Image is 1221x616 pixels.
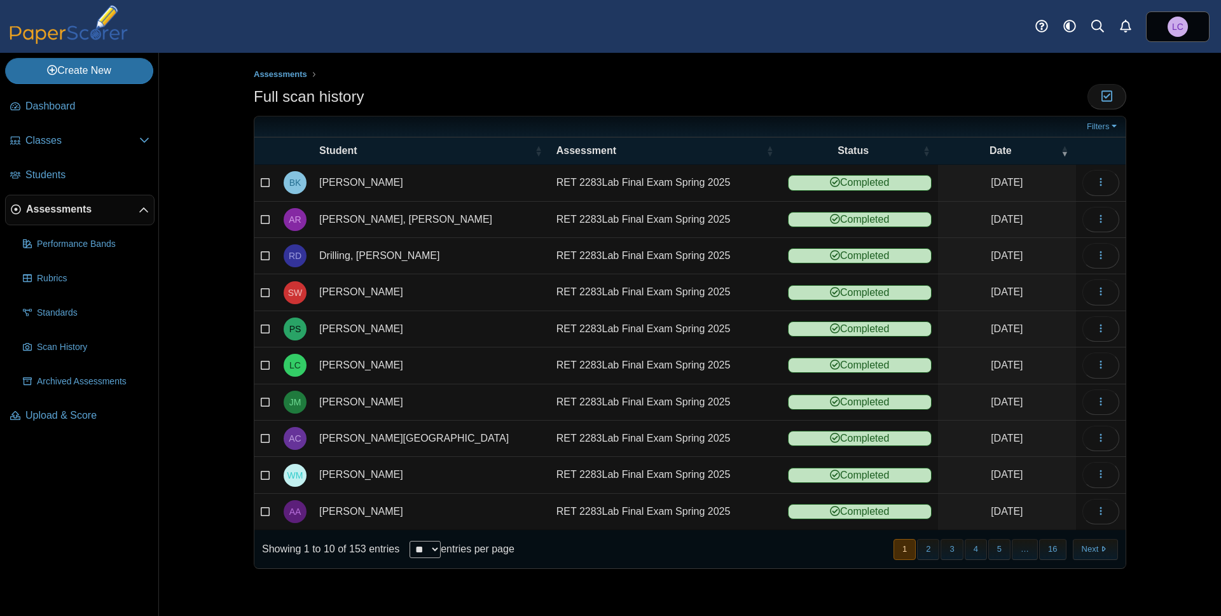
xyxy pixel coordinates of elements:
span: Performance Bands [37,238,149,251]
td: [PERSON_NAME], [PERSON_NAME] [313,202,550,238]
span: Status : Activate to sort [923,137,930,164]
span: Upload & Score [25,409,149,423]
span: Standards [37,307,149,319]
a: RET 2283Lab Final Exam Spring 2025 [550,311,782,347]
span: Completed [788,395,932,410]
button: 16 [1039,539,1066,560]
span: Shaundrea Williams [288,288,303,297]
span: Completed [788,248,932,263]
span: Assessments [254,69,307,79]
time: May 1, 2025 at 9:25 AM [991,286,1023,297]
a: RET 2283Lab Final Exam Spring 2025 [550,421,782,456]
span: Students [25,168,149,182]
td: [PERSON_NAME][GEOGRAPHIC_DATA] [313,421,550,457]
span: Status [838,145,869,156]
span: Date [990,145,1012,156]
img: PaperScorer [5,5,132,44]
time: May 1, 2025 at 9:10 AM [991,469,1023,480]
a: Students [5,160,155,191]
a: Archived Assessments [18,367,155,397]
span: Wilson Miller [287,471,303,480]
span: Student [319,145,357,156]
td: [PERSON_NAME] [313,311,550,347]
div: Showing 1 to 10 of 153 entries [254,530,399,568]
td: Drilling, [PERSON_NAME] [313,238,550,274]
span: Student : Activate to sort [535,137,542,164]
a: Dashboard [5,92,155,122]
a: RET 2283Lab Final Exam Spring 2025 [550,274,782,310]
button: 5 [988,539,1011,560]
nav: pagination [892,539,1118,560]
span: Completed [788,321,932,337]
label: entries per page [441,543,514,554]
span: Leah Carlson [1168,17,1188,37]
span: Rubrics [37,272,149,285]
a: Classes [5,126,155,157]
a: PaperScorer [5,35,132,46]
time: May 1, 2025 at 9:23 AM [991,323,1023,334]
a: RET 2283Lab Final Exam Spring 2025 [550,457,782,493]
span: Jessie Maier [289,398,301,407]
time: May 1, 2025 at 12:19 PM [991,177,1023,188]
a: Standards [18,298,155,328]
span: Classes [25,134,139,148]
span: Assessments [26,202,139,216]
a: Rubrics [18,263,155,294]
button: Next [1073,539,1118,560]
span: Leah Carlson [1172,22,1183,31]
time: May 1, 2025 at 9:48 AM [991,250,1023,261]
a: RET 2283Lab Final Exam Spring 2025 [550,165,782,200]
td: [PERSON_NAME] [313,274,550,311]
time: May 1, 2025 at 9:12 AM [991,360,1023,370]
span: Alyssa Arnold [289,507,301,516]
td: [PERSON_NAME] [313,494,550,530]
span: Completed [788,504,932,519]
a: Assessments [251,67,310,83]
span: Baylee Kendrick [289,178,301,187]
a: RET 2283Lab Final Exam Spring 2025 [550,494,782,529]
a: Performance Bands [18,229,155,260]
span: Completed [788,468,932,483]
td: [PERSON_NAME] [313,384,550,421]
a: Scan History [18,332,155,363]
a: RET 2283Lab Final Exam Spring 2025 [550,238,782,274]
span: Rebecca Drilling [289,251,301,260]
span: Lauren Crimmins [289,361,301,370]
a: Alerts [1112,13,1140,41]
button: 2 [917,539,939,560]
span: Completed [788,431,932,446]
span: Archived Assessments [37,375,149,388]
h1: Full scan history [254,86,364,108]
a: Filters [1084,120,1122,133]
span: Dashboard [25,99,149,113]
button: 4 [965,539,987,560]
a: Leah Carlson [1146,11,1210,42]
td: [PERSON_NAME] [313,165,550,201]
span: Completed [788,358,932,373]
span: Completed [788,285,932,300]
span: Assessment [556,145,616,156]
time: May 1, 2025 at 9:11 AM [991,433,1023,444]
button: 1 [893,539,916,560]
a: Create New [5,58,153,83]
span: Date : Activate to remove sorting [1061,137,1068,164]
button: 3 [941,539,963,560]
span: Scan History [37,341,149,354]
span: … [1012,539,1038,560]
span: Assessment : Activate to sort [766,137,774,164]
a: Upload & Score [5,401,155,431]
time: May 1, 2025 at 9:48 AM [991,214,1023,225]
span: Alexandria Corwine [289,434,301,443]
span: Completed [788,175,932,190]
a: RET 2283Lab Final Exam Spring 2025 [550,347,782,383]
span: Piero Scaccabarrozzi [289,325,301,333]
a: Assessments [5,195,155,225]
span: Completed [788,212,932,227]
td: [PERSON_NAME] [313,347,550,384]
td: [PERSON_NAME] [313,457,550,493]
a: RET 2283Lab Final Exam Spring 2025 [550,384,782,420]
span: Ashe Reed [289,215,301,224]
time: May 1, 2025 at 9:06 AM [991,506,1023,517]
time: May 1, 2025 at 9:11 AM [991,396,1023,407]
a: RET 2283Lab Final Exam Spring 2025 [550,202,782,237]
